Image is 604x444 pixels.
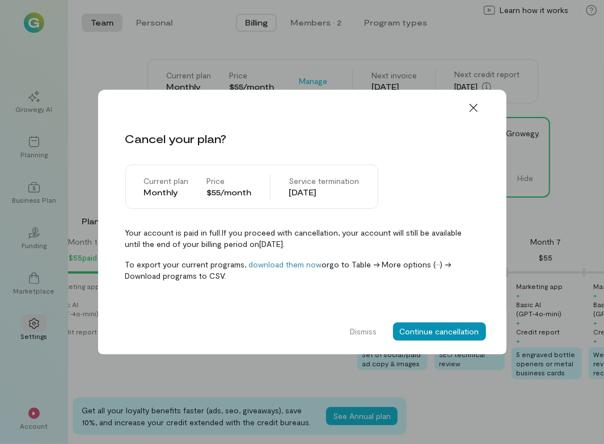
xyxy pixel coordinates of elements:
[125,259,479,282] span: To export your current programs, or go to Table -> More options (···) -> Download programs to CSV.
[289,175,360,187] div: Service termination
[125,227,479,250] span: Your account is paid in full. If you proceed with cancellation, your account will still be availa...
[289,187,360,198] div: [DATE]
[344,322,384,341] button: Dismiss
[207,175,252,187] div: Price
[207,187,252,198] div: $55/month
[125,131,227,146] div: Cancel your plan?
[249,259,322,269] a: download them now
[144,187,189,198] div: Monthly
[144,175,189,187] div: Current plan
[393,322,486,341] button: Continue cancellation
